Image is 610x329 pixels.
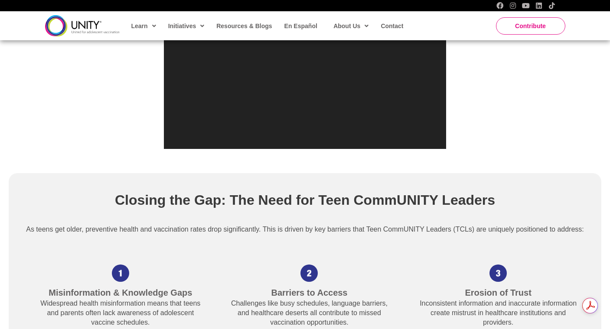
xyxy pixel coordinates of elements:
span: Inconsistent information and inaccurate information create mistrust in healthcare institutions an... [420,300,577,326]
h3: Misinformation & Knowledge Gaps [38,287,203,299]
a: Contribute [496,17,565,35]
span: Widespread health misinformation means that teens and parents often lack awareness of adolescent ... [40,300,200,326]
h3: Barriers to Access [227,287,392,299]
a: TikTok [548,2,555,9]
span: Learn [131,19,156,32]
span: Closing the Gap: The Need for Teen CommUNITY Leaders [115,192,495,208]
span: Contact [381,23,403,29]
img: numbercircle-2 [300,264,318,282]
img: numbercircle-1 [112,264,129,282]
a: About Us [329,16,372,36]
h3: Erosion of Trust [416,287,581,299]
a: LinkedIn [535,2,542,9]
a: Contact [376,16,407,36]
span: Resources & Blogs [216,23,272,29]
span: En Español [284,23,317,29]
a: YouTube [522,2,529,9]
span: About Us [333,19,369,32]
span: Contribute [515,23,546,29]
img: unity-logo-dark [45,15,120,36]
span: Challenges like busy schedules, language barriers, and healthcare deserts all contribute to misse... [231,300,388,326]
a: En Español [280,16,321,36]
a: Facebook [496,2,503,9]
a: Instagram [509,2,516,9]
span: Initiatives [168,19,205,32]
img: numbercircle-3 [489,264,507,282]
p: As teens get older, preventive health and vaccination rates drop significantly. This is driven by... [26,223,584,236]
a: Resources & Blogs [212,16,275,36]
